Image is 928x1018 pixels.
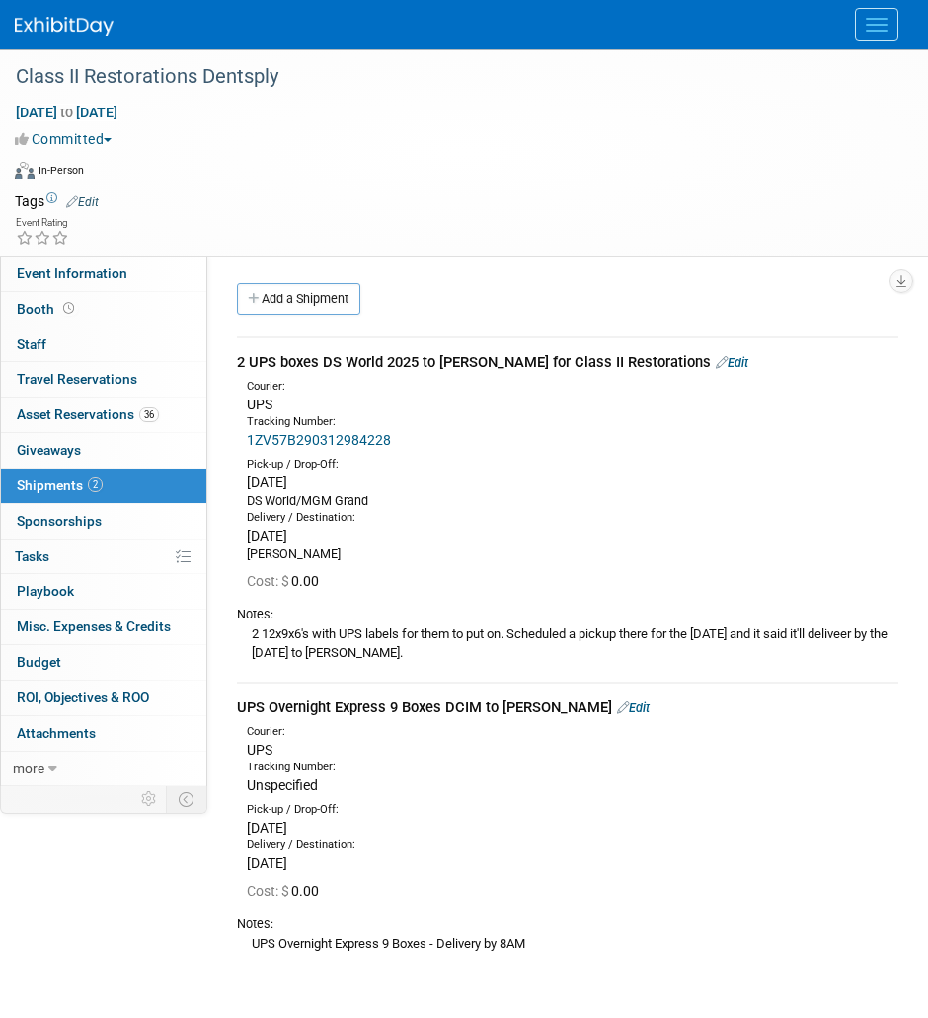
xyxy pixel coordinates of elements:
[247,802,898,818] div: Pick-up / Drop-Off:
[15,129,119,149] button: Committed
[1,716,206,751] a: Attachments
[247,510,898,526] div: Delivery / Destination:
[17,477,103,493] span: Shipments
[17,690,149,705] span: ROI, Objectives & ROO
[237,283,360,315] a: Add a Shipment
[88,477,103,492] span: 2
[247,573,327,589] span: 0.00
[247,395,898,414] div: UPS
[1,433,206,468] a: Giveaways
[1,469,206,503] a: Shipments2
[247,777,318,793] span: Unspecified
[17,654,61,670] span: Budget
[1,504,206,539] a: Sponsorships
[247,853,898,873] div: [DATE]
[855,8,898,41] button: Menu
[1,256,206,291] a: Event Information
[247,545,898,563] div: [PERSON_NAME]
[17,725,96,741] span: Attachments
[38,163,84,178] div: In-Person
[15,159,903,188] div: Event Format
[1,327,206,362] a: Staff
[247,432,391,448] a: 1ZV57B290312984228
[1,681,206,715] a: ROI, Objectives & ROO
[237,915,898,933] div: Notes:
[247,492,898,510] div: DS World/MGM Grand
[247,760,898,775] div: Tracking Number:
[1,574,206,609] a: Playbook
[1,610,206,644] a: Misc. Expenses & Credits
[247,818,898,837] div: [DATE]
[1,292,206,327] a: Booth
[237,697,898,718] div: UPS Overnight Express 9 Boxes DCIM to [PERSON_NAME]
[15,162,35,178] img: Format-Inperson.png
[1,752,206,786] a: more
[237,933,898,954] div: UPS Overnight Express 9 Boxes - Delivery by 8AM
[13,761,44,776] span: more
[1,645,206,680] a: Budget
[17,583,74,599] span: Playbook
[247,883,327,899] span: 0.00
[139,407,159,422] span: 36
[237,606,898,623] div: Notes:
[247,883,291,899] span: Cost: $
[1,398,206,432] a: Asset Reservations36
[617,700,650,715] a: Edit
[17,265,127,281] span: Event Information
[237,623,898,662] div: 2 12x9x6's with UPS labels for them to put on. Scheduled a pickup there for the [DATE] and it sai...
[247,526,898,545] div: [DATE]
[66,195,99,209] a: Edit
[247,379,898,395] div: Courier:
[1,362,206,397] a: Travel Reservations
[1,540,206,574] a: Tasks
[15,191,99,211] td: Tags
[17,618,171,634] span: Misc. Expenses & Credits
[17,406,159,422] span: Asset Reservations
[17,371,137,387] span: Travel Reservations
[15,104,118,121] span: [DATE] [DATE]
[167,786,207,812] td: Toggle Event Tabs
[9,59,889,95] div: Class II Restorations Dentsply
[16,218,69,228] div: Event Rating
[59,301,78,316] span: Booth not reserved yet
[17,442,81,458] span: Giveaways
[247,414,898,430] div: Tracking Number:
[247,724,898,740] div: Courier:
[716,355,748,370] a: Edit
[17,301,78,317] span: Booth
[15,17,114,36] img: ExhibitDay
[57,105,76,120] span: to
[247,740,898,760] div: UPS
[132,786,167,812] td: Personalize Event Tab Strip
[247,473,898,492] div: [DATE]
[247,457,898,473] div: Pick-up / Drop-Off:
[247,837,898,853] div: Delivery / Destination:
[17,336,46,352] span: Staff
[17,513,102,529] span: Sponsorships
[237,352,898,373] div: 2 UPS boxes DS World 2025 to [PERSON_NAME] for Class II Restorations
[247,573,291,589] span: Cost: $
[15,548,49,564] span: Tasks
